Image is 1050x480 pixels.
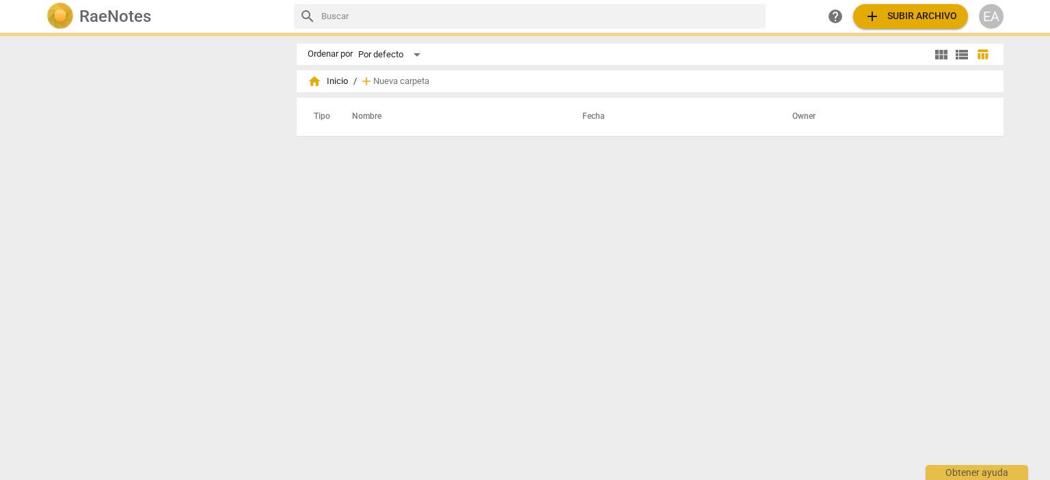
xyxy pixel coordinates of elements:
[976,48,989,61] span: table_chart
[864,8,957,25] span: Subir archivo
[336,98,566,136] th: Nombre
[853,4,968,29] button: Subir
[308,74,348,88] span: Inicio
[46,3,74,30] img: Logo
[308,49,353,59] div: Ordenar por
[46,3,283,30] a: LogoRaeNotes
[358,44,425,66] div: Por defecto
[972,44,993,65] button: Tabla
[776,98,989,136] th: Owner
[952,44,972,65] button: Lista
[303,98,336,136] th: Tipo
[931,44,952,65] button: Cuadrícula
[79,7,151,26] h2: RaeNotes
[926,465,1028,480] div: Obtener ayuda
[823,4,848,29] a: Obtener ayuda
[360,74,373,88] span: add
[299,8,316,25] span: search
[979,4,1004,29] button: EA
[933,46,950,63] span: view_module
[864,8,880,25] span: add
[954,46,970,63] span: view_list
[566,98,776,136] th: Fecha
[827,8,844,25] span: help
[373,76,429,87] span: Nueva carpeta
[321,5,760,27] input: Buscar
[308,74,321,88] span: home
[353,76,357,87] span: /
